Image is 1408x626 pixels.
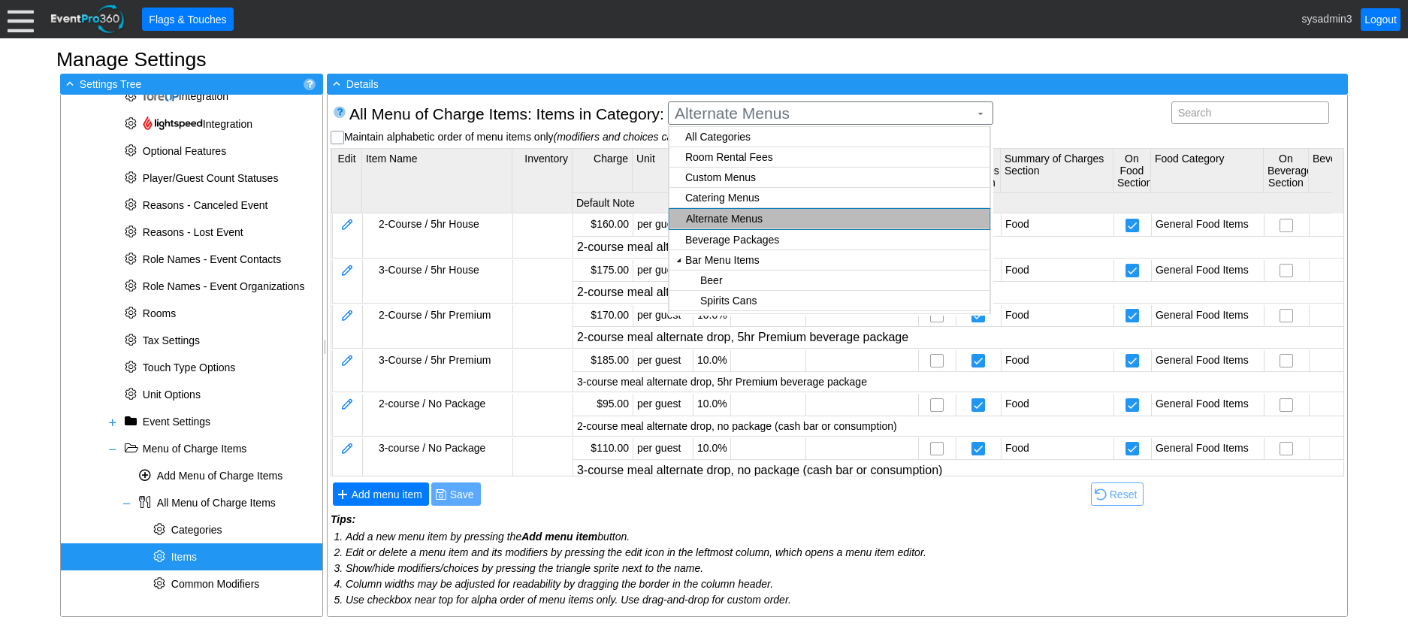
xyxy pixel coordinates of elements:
div: Spirits Cans [700,295,986,307]
span: Add menu item [337,486,425,502]
span: Flags & Touches [146,12,229,27]
h1: Manage Settings [56,50,1352,70]
div: Room Rental Fees [685,151,986,163]
span: Integration [143,118,252,130]
div: Beer [700,274,986,286]
div: 3-Course / 5hr House [379,264,509,276]
td: $95.00 [573,394,633,416]
span: Flags & Touches [146,11,229,27]
td: Food [1001,438,1113,460]
div: 2-course / No Package [379,398,509,410]
td: $170.00 [573,305,633,327]
td: General Food Items [1151,350,1264,372]
td: Food [1001,260,1113,282]
span: Add Menu of Charge Items [157,470,283,482]
td: Edit this item [332,260,362,304]
td: Food [1001,305,1113,327]
span: Menu of Charge Items [143,443,247,455]
div: 3-course / No Package [379,442,509,454]
td: Edit this item [332,394,362,436]
span: Player/Guest Count Statuses [143,172,279,184]
div: Unit [636,153,688,189]
span: 2-course meal alternate drop, 5hr House beverage package [577,240,895,253]
div: : Items in Category: [349,105,664,123]
td: per guest [633,305,693,327]
span: - [63,77,77,90]
span: Settings Tree [80,78,142,90]
div: Beverage Packages [685,234,986,246]
td: per guest [633,214,693,236]
td: per guest [633,350,693,372]
span: Add menu item [349,487,425,502]
div: Bar Menu Items [685,254,986,266]
div: dijit_layout_ContentPane_2 [668,125,993,316]
td: per guest [633,394,693,416]
li: Column widths may be adjusted for readability by dragging the border in the column header. [346,576,1344,592]
span: Tax Settings [143,334,200,346]
div: Alternate Menus [686,213,985,225]
div: Catering Menus [685,192,986,204]
li: Use checkbox near top for alpha order of menu items only. Use drag-and-drop for custom order. [346,592,1344,608]
td: per guest [633,438,693,460]
div: On Charges Section [959,153,996,189]
div: All Categories [685,131,986,143]
span: Event Settings [143,416,210,428]
div: 2-Course / 5hr Premium [379,309,509,321]
span: All Menu of Charge Items [349,105,527,122]
td: per guest [633,260,693,282]
span: - [330,77,343,90]
span: 2-course meal alternate drop, 5hr Premium beverage package [577,331,908,343]
div: Alternate Menus [668,125,993,316]
li: Show/hide modifiers/choices by pressing the triangle sprite next to the name. [346,561,1344,576]
td: General Food Items [1151,438,1264,460]
span: Categories [171,524,222,536]
div: Item Name [366,153,508,209]
td: 10.0% [693,438,730,460]
span: Reasons - Canceled Event [143,199,268,211]
td: Food [1001,394,1113,416]
span: Common Modifiers [171,578,259,590]
span: Save [435,486,477,502]
div: 3-Course / 5hr Premium [379,354,509,366]
span: 3-course meal alternate drop, no package (cash bar or consumption) [577,464,942,476]
span: Alternate Menus [672,105,987,121]
span: Reset [1107,487,1141,502]
td: Edit this item [332,350,362,392]
div: 2-Course / 5hr House [379,218,509,230]
span: Alternate Menus [672,106,972,121]
td: 10.0% [693,394,730,416]
td: $185.00 [573,350,633,372]
img: EventPro360 [49,2,127,36]
span: Touch Type Options [143,361,235,373]
span: Items [171,551,197,563]
td: Edit this item [332,214,362,258]
span: Optional Features [143,145,226,157]
td: $110.00 [573,438,633,460]
td: $160.00 [573,214,633,236]
span: Reasons - Lost Event [143,226,243,238]
img: lightspeed [143,116,203,130]
div: On Beverage Section [1268,153,1304,189]
div: Menu: Click or 'Crtl+M' to toggle menu open/close [8,6,34,32]
a: Logout [1361,8,1400,31]
span: Reset [1095,486,1141,502]
span: Save [447,487,477,502]
span: Integration [143,90,228,102]
td: General Food Items [1151,305,1264,327]
td: Food [1001,214,1113,236]
div: Custom Menus [685,171,986,183]
td: General Food Items [1151,394,1264,416]
div: Food Category [1155,153,1259,189]
td: 10.0% [693,350,730,372]
div: On Food Section [1117,153,1147,189]
td: Food [1001,350,1113,372]
td: Edit this item [332,305,362,349]
span: Tips: [331,513,355,525]
span: Role Names - Event Organizations [143,280,305,292]
span: Unit Options [143,389,201,401]
td: Edit this item [332,438,362,482]
span: Details [346,78,379,90]
b: Add menu item [521,531,597,543]
span: 2-course meal alternate drop, 5hr House beverage package [577,286,895,298]
img: foreUP [143,90,179,102]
